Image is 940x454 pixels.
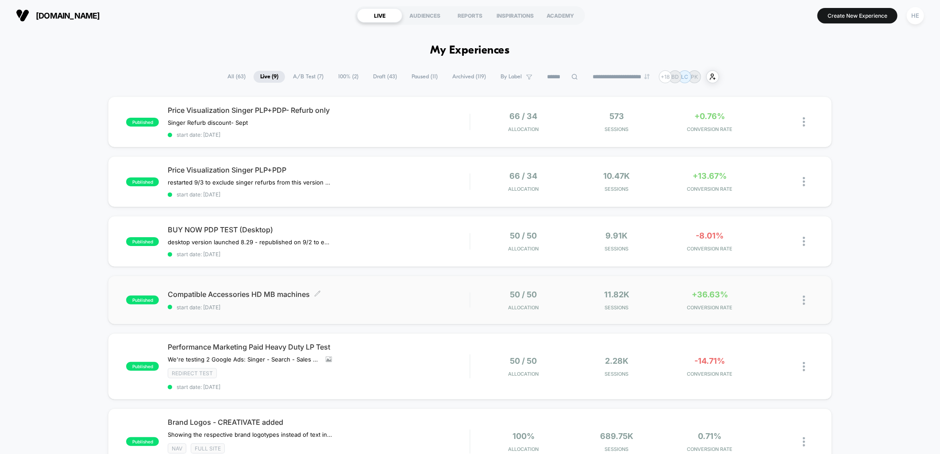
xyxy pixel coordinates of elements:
p: BD [671,73,679,80]
span: start date: [DATE] [168,191,470,198]
span: CONVERSION RATE [666,246,755,252]
span: restarted 9/3 to exclude singer refurbs from this version of the test [168,179,332,186]
div: AUDIENCES [402,8,447,23]
span: BUY NOW PDP TEST (Desktop) [168,225,470,234]
span: Sessions [572,246,661,252]
span: 0.71% [698,431,722,441]
span: Compatible Accessories HD MB machines [168,290,470,299]
span: published [126,362,159,371]
span: published [126,118,159,127]
span: +13.67% [693,171,727,181]
span: desktop version launched 8.29﻿ - republished on 9/2 to ensure OOS products dont show the buy now ... [168,239,332,246]
span: Performance Marketing Paid Heavy Duty LP Test [168,342,470,351]
p: LC [682,73,689,80]
span: Allocation [509,304,539,311]
div: INSPIRATIONS [493,8,538,23]
p: PK [691,73,698,80]
span: Allocation [509,126,539,132]
span: start date: [DATE] [168,304,470,311]
span: CONVERSION RATE [666,371,755,377]
span: 50 / 50 [510,356,537,366]
span: CONVERSION RATE [666,186,755,192]
span: Price Visualization Singer PLP+PDP [168,165,470,174]
span: start date: [DATE] [168,384,470,390]
span: 9.91k [606,231,628,240]
span: Sessions [572,304,661,311]
img: close [803,296,805,305]
span: Price Visualization Singer PLP+PDP- Refurb only [168,106,470,115]
span: Redirect Test [168,368,217,378]
span: Sessions [572,371,661,377]
span: published [126,237,159,246]
span: 11.82k [604,290,629,299]
span: -14.71% [695,356,725,366]
span: 100% [512,431,535,441]
span: 50 / 50 [510,231,537,240]
span: Brand Logos - CREATIVATE added [168,418,470,427]
span: -8.01% [696,231,724,240]
div: + 18 [659,70,672,83]
span: Singer Refurb discount- Sept [168,119,248,126]
span: Allocation [509,446,539,452]
div: LIVE [357,8,402,23]
span: 66 / 34 [510,112,538,121]
span: All ( 63 ) [221,71,252,83]
span: Sessions [572,186,661,192]
span: A/B Test ( 7 ) [286,71,330,83]
span: NAV [168,443,186,454]
span: CONVERSION RATE [666,126,755,132]
span: start date: [DATE] [168,131,470,138]
div: REPORTS [447,8,493,23]
div: HE [907,7,924,24]
span: Draft ( 43 ) [366,71,404,83]
span: Allocation [509,371,539,377]
h1: My Experiences [431,44,510,57]
span: published [126,177,159,186]
span: Allocation [509,186,539,192]
span: CONVERSION RATE [666,446,755,452]
span: published [126,437,159,446]
span: We're testing 2 Google Ads: Singer - Search - Sales - Heavy Duty - Nonbrand and SINGER - PMax - H... [168,356,319,363]
span: By Label [501,73,522,80]
span: published [126,296,159,304]
img: close [803,437,805,446]
img: end [644,74,650,79]
img: close [803,117,805,127]
span: Sessions [572,446,661,452]
span: [DOMAIN_NAME] [36,11,100,20]
img: close [803,362,805,371]
button: Create New Experience [817,8,898,23]
div: ACADEMY [538,8,583,23]
span: 50 / 50 [510,290,537,299]
span: 100% ( 2 ) [331,71,365,83]
span: CONVERSION RATE [666,304,755,311]
span: Live ( 9 ) [254,71,285,83]
img: close [803,237,805,246]
span: +0.76% [695,112,725,121]
span: start date: [DATE] [168,251,470,258]
span: +36.63% [692,290,728,299]
span: Allocation [509,246,539,252]
span: Full site [191,443,225,454]
span: Archived ( 119 ) [446,71,493,83]
button: HE [904,7,927,25]
span: Paused ( 11 ) [405,71,444,83]
span: 2.28k [605,356,628,366]
button: [DOMAIN_NAME] [13,8,103,23]
span: 573 [609,112,624,121]
span: 10.47k [604,171,630,181]
img: Visually logo [16,9,29,22]
span: 66 / 34 [510,171,538,181]
span: 689.75k [600,431,633,441]
span: Showing the respective brand logotypes instead of text in tabs [168,431,332,438]
img: close [803,177,805,186]
span: Sessions [572,126,661,132]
